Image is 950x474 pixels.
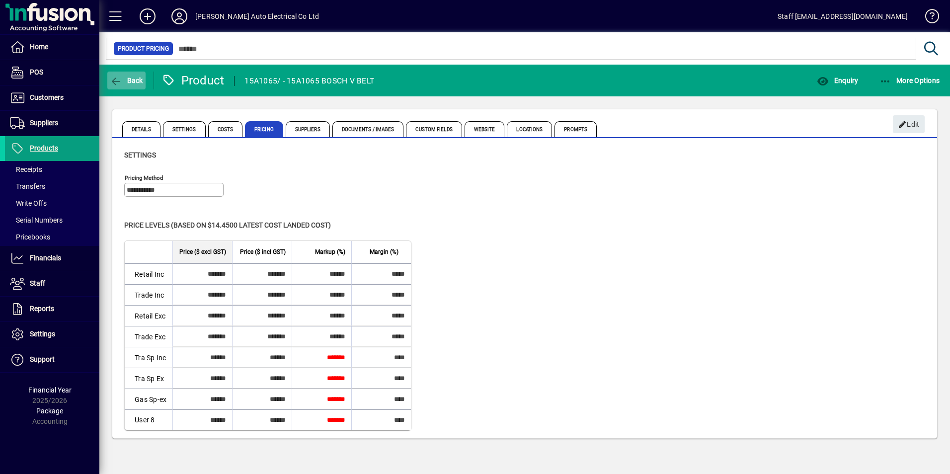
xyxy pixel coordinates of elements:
[125,326,172,347] td: Trade Exc
[125,263,172,284] td: Retail Inc
[124,151,156,159] span: Settings
[125,347,172,368] td: Tra Sp Inc
[332,121,404,137] span: Documents / Images
[5,297,99,321] a: Reports
[877,72,943,89] button: More Options
[5,35,99,60] a: Home
[315,246,345,257] span: Markup (%)
[30,254,61,262] span: Financials
[124,221,331,229] span: Price levels (based on $14.4500 Latest cost landed cost)
[30,305,54,313] span: Reports
[125,409,172,430] td: User 8
[125,174,163,181] mat-label: Pricing method
[5,212,99,229] a: Serial Numbers
[30,279,45,287] span: Staff
[163,7,195,25] button: Profile
[5,178,99,195] a: Transfers
[30,355,55,363] span: Support
[30,119,58,127] span: Suppliers
[240,246,286,257] span: Price ($ incl GST)
[30,93,64,101] span: Customers
[10,182,45,190] span: Transfers
[5,347,99,372] a: Support
[286,121,330,137] span: Suppliers
[898,116,920,133] span: Edit
[814,72,861,89] button: Enquiry
[5,85,99,110] a: Customers
[245,121,283,137] span: Pricing
[208,121,243,137] span: Costs
[161,73,225,88] div: Product
[132,7,163,25] button: Add
[30,330,55,338] span: Settings
[30,144,58,152] span: Products
[99,72,154,89] app-page-header-button: Back
[5,246,99,271] a: Financials
[5,195,99,212] a: Write Offs
[10,165,42,173] span: Receipts
[817,77,858,84] span: Enquiry
[554,121,597,137] span: Prompts
[893,115,925,133] button: Edit
[195,8,319,24] div: [PERSON_NAME] Auto Electrical Co Ltd
[179,246,226,257] span: Price ($ excl GST)
[244,73,374,89] div: 15A1065/ - 15A1065 BOSCH V BELT
[163,121,206,137] span: Settings
[28,386,72,394] span: Financial Year
[36,407,63,415] span: Package
[125,284,172,305] td: Trade Inc
[778,8,908,24] div: Staff [EMAIL_ADDRESS][DOMAIN_NAME]
[125,368,172,389] td: Tra Sp Ex
[5,322,99,347] a: Settings
[5,229,99,245] a: Pricebooks
[10,233,50,241] span: Pricebooks
[30,68,43,76] span: POS
[30,43,48,51] span: Home
[118,44,169,54] span: Product Pricing
[879,77,940,84] span: More Options
[10,216,63,224] span: Serial Numbers
[5,60,99,85] a: POS
[5,271,99,296] a: Staff
[122,121,160,137] span: Details
[918,2,938,34] a: Knowledge Base
[125,305,172,326] td: Retail Exc
[135,246,148,257] span: Level
[5,111,99,136] a: Suppliers
[125,389,172,409] td: Gas Sp-ex
[465,121,505,137] span: Website
[406,121,462,137] span: Custom Fields
[10,199,47,207] span: Write Offs
[107,72,146,89] button: Back
[5,161,99,178] a: Receipts
[507,121,552,137] span: Locations
[110,77,143,84] span: Back
[370,246,398,257] span: Margin (%)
